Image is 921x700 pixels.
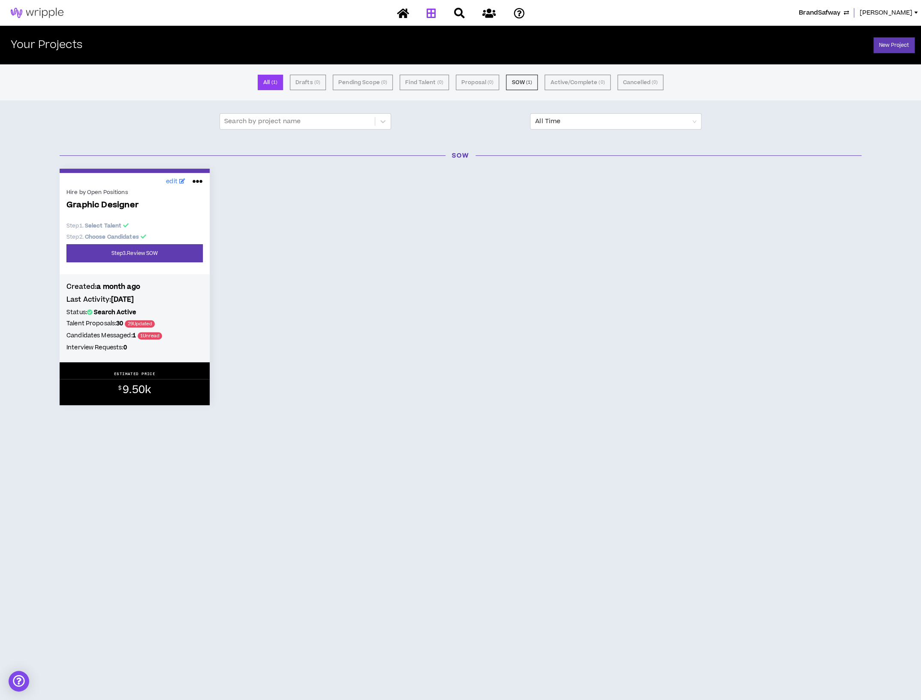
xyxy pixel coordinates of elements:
h4: Created: [66,282,203,291]
b: a month ago [96,282,140,291]
a: Step3.Review SOW [66,244,203,262]
span: 9.50k [123,382,151,397]
span: 1 Unread [138,332,162,339]
h5: Interview Requests: [66,343,203,352]
small: ( 0 ) [314,79,320,86]
small: ( 0 ) [652,79,658,86]
button: Cancelled (0) [617,75,664,90]
small: ( 1 ) [526,79,532,86]
button: Active/Complete (0) [545,75,610,90]
div: Hire by Open Positions [66,188,203,196]
span: All Time [535,114,696,129]
sup: $ [118,385,121,392]
h5: Talent Proposals: [66,319,203,329]
span: Graphic Designer [66,200,203,210]
p: ESTIMATED PRICE [114,371,156,376]
span: BrandSafway [798,8,840,18]
h5: Status: [66,308,203,317]
b: Select Talent [85,222,122,230]
button: All (1) [258,75,283,90]
small: ( 0 ) [437,79,443,86]
b: 30 [116,319,123,328]
b: 1 [132,331,136,340]
small: ( 0 ) [381,79,387,86]
button: Pending Scope (0) [333,75,393,90]
p: Step 1 . [66,222,203,230]
small: ( 1 ) [271,79,277,86]
span: 29 Updated [125,320,154,327]
small: ( 0 ) [488,79,494,86]
button: Drafts (0) [290,75,326,90]
span: [PERSON_NAME] [859,8,912,18]
button: Find Talent (0) [400,75,449,90]
div: Open Intercom Messenger [9,671,29,691]
a: edit [164,175,187,188]
span: edit [166,177,178,186]
button: BrandSafway [798,8,849,18]
a: New Project [873,37,915,53]
h2: Your Projects [11,39,82,52]
h5: Candidates Messaged: [66,331,203,341]
h4: Last Activity: [66,295,203,304]
p: Step 2 . [66,233,203,241]
h3: SOW [53,151,868,160]
b: Search Active [94,308,136,317]
b: [DATE] [111,295,134,304]
button: SOW (1) [506,75,538,90]
b: Choose Candidates [85,233,139,241]
small: ( 0 ) [599,79,605,86]
button: Proposal (0) [456,75,499,90]
b: 0 [123,343,126,352]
